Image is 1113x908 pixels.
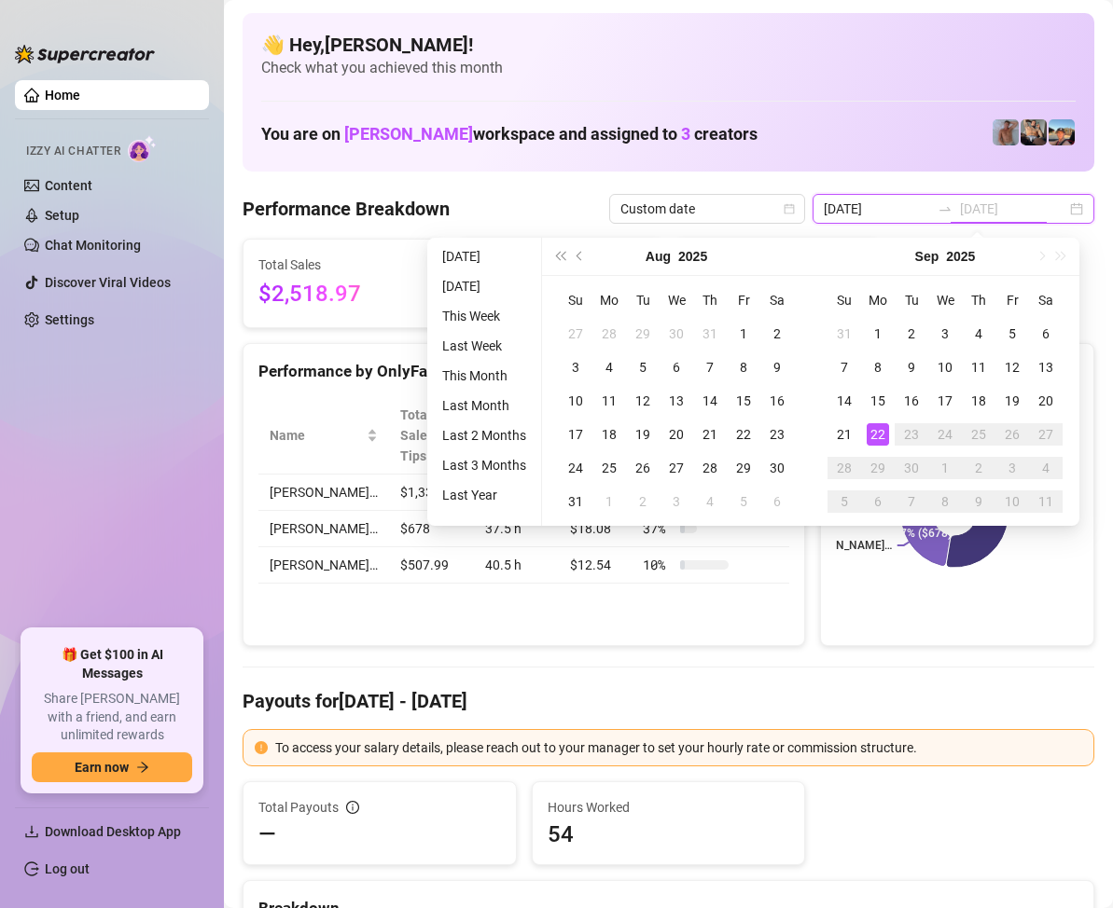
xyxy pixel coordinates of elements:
td: 2025-08-27 [660,451,693,485]
span: Total Sales & Tips [400,405,448,466]
td: 2025-08-01 [727,317,760,351]
td: 2025-09-08 [861,351,895,384]
td: 2025-09-02 [626,485,660,518]
input: End date [960,199,1066,219]
div: 22 [732,423,755,446]
td: 2025-08-12 [626,384,660,418]
button: Choose a year [946,238,975,275]
th: Mo [592,283,626,317]
td: 2025-08-17 [559,418,592,451]
td: 2025-09-18 [962,384,995,418]
a: Setup [45,208,79,223]
span: download [24,824,39,839]
div: Performance by OnlyFans Creator [258,359,789,384]
span: swap-right [938,201,953,216]
span: Izzy AI Chatter [26,143,120,160]
td: 2025-08-26 [626,451,660,485]
th: Fr [727,283,760,317]
td: 2025-09-02 [895,317,928,351]
div: 11 [598,390,620,412]
div: 10 [1001,490,1023,513]
span: Earn now [75,760,129,775]
td: 2025-09-16 [895,384,928,418]
div: 8 [934,490,956,513]
span: 🎁 Get $100 in AI Messages [32,646,192,682]
td: 2025-08-30 [760,451,794,485]
div: 1 [732,323,755,345]
th: Sa [760,283,794,317]
div: 23 [900,423,923,446]
button: Last year (Control + left) [550,238,570,275]
input: Start date [824,199,930,219]
td: 2025-09-27 [1029,418,1063,451]
div: 4 [699,490,721,513]
span: exclamation-circle [255,741,268,754]
span: Share [PERSON_NAME] with a friend, and earn unlimited rewards [32,690,192,745]
div: 24 [564,457,587,479]
div: 9 [900,356,923,378]
span: Total Payouts [258,797,339,818]
td: 2025-08-06 [660,351,693,384]
div: 2 [766,323,788,345]
div: 14 [833,390,856,412]
td: 2025-08-11 [592,384,626,418]
td: 2025-08-14 [693,384,727,418]
td: 2025-09-15 [861,384,895,418]
div: 18 [967,390,990,412]
td: 2025-08-20 [660,418,693,451]
th: Mo [861,283,895,317]
td: 2025-09-14 [828,384,861,418]
td: 2025-09-09 [895,351,928,384]
div: 23 [766,423,788,446]
div: 5 [632,356,654,378]
div: 7 [833,356,856,378]
th: Name [258,397,389,475]
div: 2 [967,457,990,479]
div: 26 [1001,423,1023,446]
td: 2025-09-11 [962,351,995,384]
li: Last Month [435,394,534,417]
div: 3 [1001,457,1023,479]
h4: 👋 Hey, [PERSON_NAME] ! [261,32,1076,58]
span: [PERSON_NAME] [344,124,473,144]
td: 2025-09-13 [1029,351,1063,384]
button: Choose a month [646,238,671,275]
a: Settings [45,312,94,327]
span: — [258,819,276,849]
td: 2025-09-05 [727,485,760,518]
div: 25 [967,423,990,446]
td: 2025-09-01 [592,485,626,518]
td: 2025-09-12 [995,351,1029,384]
span: Hours Worked [548,797,790,818]
td: 2025-07-28 [592,317,626,351]
th: Th [693,283,727,317]
th: Th [962,283,995,317]
td: 2025-08-07 [693,351,727,384]
div: 8 [732,356,755,378]
li: Last 2 Months [435,424,534,447]
div: 31 [699,323,721,345]
span: Total Sales [258,255,428,275]
div: 31 [833,323,856,345]
span: Custom date [620,195,794,223]
h4: Performance Breakdown [243,196,450,222]
td: 2025-08-15 [727,384,760,418]
th: Fr [995,283,1029,317]
div: 30 [766,457,788,479]
th: We [660,283,693,317]
div: 6 [1035,323,1057,345]
div: 12 [1001,356,1023,378]
td: 2025-08-23 [760,418,794,451]
span: Name [270,425,363,446]
td: 2025-08-08 [727,351,760,384]
td: 2025-09-24 [928,418,962,451]
a: Chat Monitoring [45,238,141,253]
td: 2025-10-01 [928,451,962,485]
td: 2025-10-11 [1029,485,1063,518]
div: 27 [564,323,587,345]
td: 2025-08-09 [760,351,794,384]
button: Earn nowarrow-right [32,752,192,782]
td: [PERSON_NAME]… [258,475,389,511]
div: 6 [766,490,788,513]
span: 10 % [643,555,673,575]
